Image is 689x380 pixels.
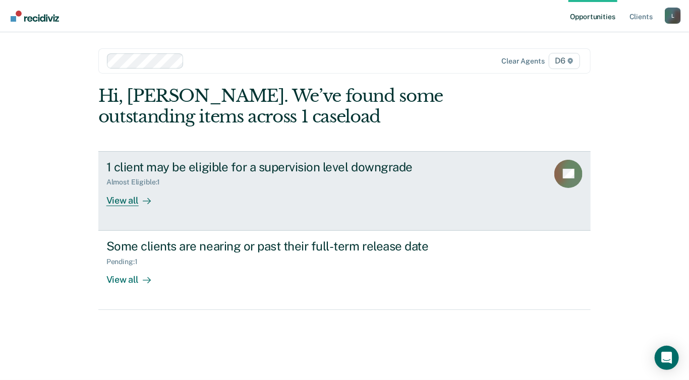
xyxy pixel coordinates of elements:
button: Profile dropdown button [665,8,681,24]
div: L [665,8,681,24]
div: Open Intercom Messenger [655,346,679,370]
div: View all [106,186,163,206]
a: Some clients are nearing or past their full-term release datePending:1View all [98,231,591,310]
div: Pending : 1 [106,258,146,266]
img: Recidiviz [11,11,59,22]
div: Almost Eligible : 1 [106,178,168,186]
div: 1 client may be eligible for a supervision level downgrade [106,160,461,174]
div: Hi, [PERSON_NAME]. We’ve found some outstanding items across 1 caseload [98,86,492,127]
div: View all [106,266,163,285]
span: D6 [549,53,581,69]
div: Clear agents [501,57,544,66]
div: Some clients are nearing or past their full-term release date [106,239,461,254]
a: 1 client may be eligible for a supervision level downgradeAlmost Eligible:1View all [98,151,591,231]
